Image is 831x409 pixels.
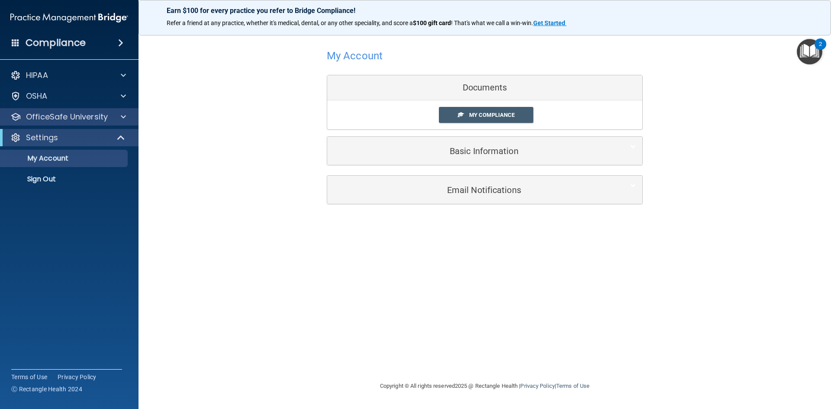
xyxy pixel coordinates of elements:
div: Documents [327,75,642,100]
a: Privacy Policy [520,383,554,389]
a: HIPAA [10,70,126,81]
h4: Compliance [26,37,86,49]
a: Get Started [533,19,567,26]
strong: Get Started [533,19,565,26]
a: Privacy Policy [58,373,97,381]
div: 2 [819,44,822,55]
a: Email Notifications [334,180,636,200]
img: PMB logo [10,9,128,26]
p: OfficeSafe University [26,112,108,122]
a: OSHA [10,91,126,101]
a: Basic Information [334,141,636,161]
p: Settings [26,132,58,143]
h5: Basic Information [334,146,609,156]
p: OSHA [26,91,48,101]
span: ! That's what we call a win-win. [451,19,533,26]
p: Sign Out [6,175,124,184]
p: My Account [6,154,124,163]
span: My Compliance [469,112,515,118]
span: Ⓒ Rectangle Health 2024 [11,385,82,393]
span: Refer a friend at any practice, whether it's medical, dental, or any other speciality, and score a [167,19,413,26]
a: Terms of Use [11,373,47,381]
h4: My Account [327,50,383,61]
div: Copyright © All rights reserved 2025 @ Rectangle Health | | [327,372,643,400]
button: Open Resource Center, 2 new notifications [797,39,822,64]
h5: Email Notifications [334,185,609,195]
p: Earn $100 for every practice you refer to Bridge Compliance! [167,6,803,15]
strong: $100 gift card [413,19,451,26]
a: Settings [10,132,126,143]
p: HIPAA [26,70,48,81]
a: OfficeSafe University [10,112,126,122]
a: Terms of Use [556,383,589,389]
